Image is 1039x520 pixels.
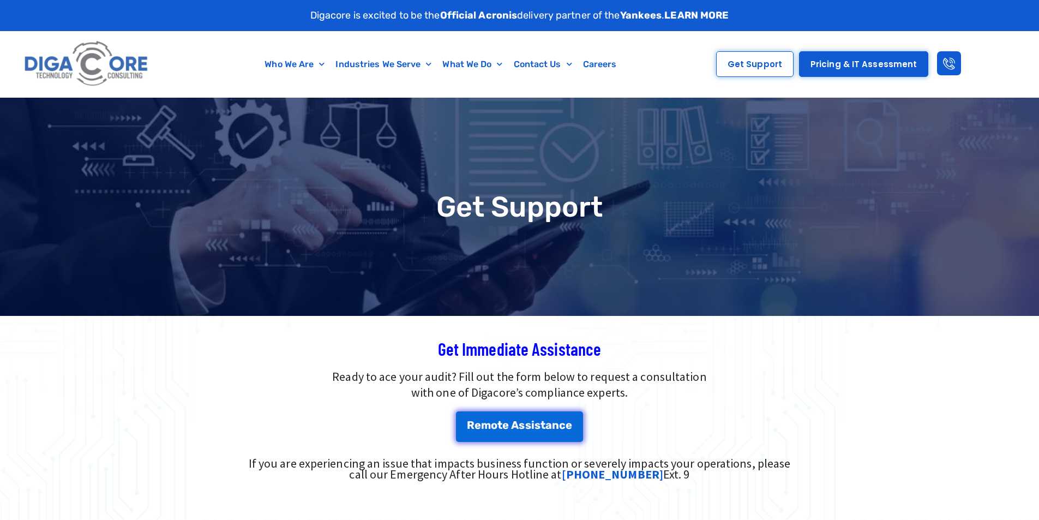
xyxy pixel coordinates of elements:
[620,9,662,21] strong: Yankees
[566,420,572,431] span: e
[475,420,481,431] span: e
[497,420,502,431] span: t
[552,420,559,431] span: n
[534,420,540,431] span: s
[5,193,1034,221] h1: Get Support
[456,411,584,442] a: Remote Assistance
[664,9,729,21] a: LEARN MORE
[559,420,566,431] span: c
[437,52,508,77] a: What We Do
[540,420,545,431] span: t
[467,420,475,431] span: R
[502,420,509,431] span: e
[241,458,799,480] div: If you are experiencing an issue that impacts business function or severely impacts your operatio...
[259,52,330,77] a: Who We Are
[508,52,578,77] a: Contact Us
[21,37,152,92] img: Digacore logo 1
[491,420,497,431] span: o
[728,60,782,68] span: Get Support
[519,420,525,431] span: s
[205,52,677,77] nav: Menu
[330,52,437,77] a: Industries We Serve
[440,9,518,21] strong: Official Acronis
[799,51,928,77] a: Pricing & IT Assessment
[438,338,601,359] span: Get Immediate Assistance
[171,369,869,401] p: Ready to ace your audit? Fill out the form below to request a consultation with one of Digacore’s...
[531,420,534,431] span: i
[810,60,917,68] span: Pricing & IT Assessment
[578,52,622,77] a: Careers
[481,420,491,431] span: m
[525,420,531,431] span: s
[716,51,794,77] a: Get Support
[310,8,729,23] p: Digacore is excited to be the delivery partner of the .
[545,420,552,431] span: a
[511,420,519,431] span: A
[562,467,663,482] a: [PHONE_NUMBER]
